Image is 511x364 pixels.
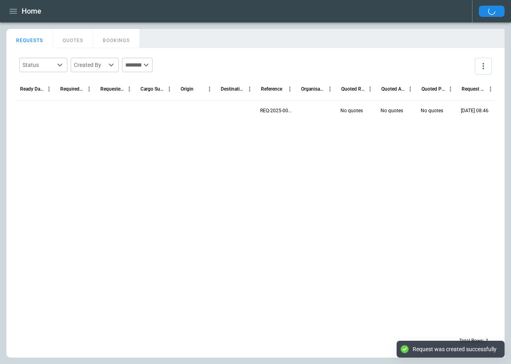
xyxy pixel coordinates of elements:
[413,346,497,353] div: Request was created successfully
[84,84,94,94] button: Required Date & Time (UTC) column menu
[421,107,443,114] p: No quotes
[475,58,492,75] button: more
[22,6,41,16] h1: Home
[381,86,405,92] div: Quoted Aircraft
[461,107,489,114] p: 09/05/25 08:46
[445,84,456,94] button: Quoted Price column menu
[20,86,44,92] div: Ready Date & Time (UTC)
[22,61,55,69] div: Status
[6,29,53,48] button: REQUESTS
[221,86,244,92] div: Destination
[459,338,484,344] p: Total Rows:
[462,86,485,92] div: Request Created At (UTC)
[285,84,295,94] button: Reference column menu
[53,29,93,48] button: QUOTES
[421,86,445,92] div: Quoted Price
[181,86,193,92] div: Origin
[204,84,215,94] button: Origin column menu
[93,29,140,48] button: BOOKINGS
[381,107,403,114] p: No quotes
[486,338,489,344] p: 1
[485,84,496,94] button: Request Created At (UTC) column menu
[261,86,282,92] div: Reference
[325,84,335,94] button: Organisation column menu
[60,86,84,92] div: Required Date & Time (UTC)
[365,84,375,94] button: Quoted Route column menu
[124,84,134,94] button: Requested Route column menu
[260,107,294,114] p: REQ-2025-000001
[100,86,124,92] div: Requested Route
[74,61,106,69] div: Created By
[140,86,164,92] div: Cargo Summary
[164,84,175,94] button: Cargo Summary column menu
[341,86,365,92] div: Quoted Route
[244,84,255,94] button: Destination column menu
[44,84,54,94] button: Ready Date & Time (UTC) column menu
[301,86,325,92] div: Organisation
[340,107,363,114] p: No quotes
[405,84,415,94] button: Quoted Aircraft column menu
